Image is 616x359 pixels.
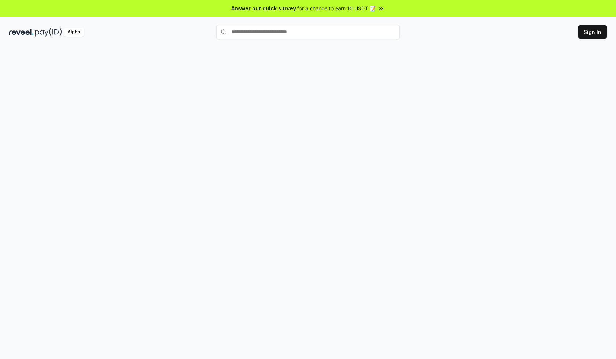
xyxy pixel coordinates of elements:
[9,28,33,37] img: reveel_dark
[297,4,376,12] span: for a chance to earn 10 USDT 📝
[578,25,607,39] button: Sign In
[63,28,84,37] div: Alpha
[231,4,296,12] span: Answer our quick survey
[35,28,62,37] img: pay_id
